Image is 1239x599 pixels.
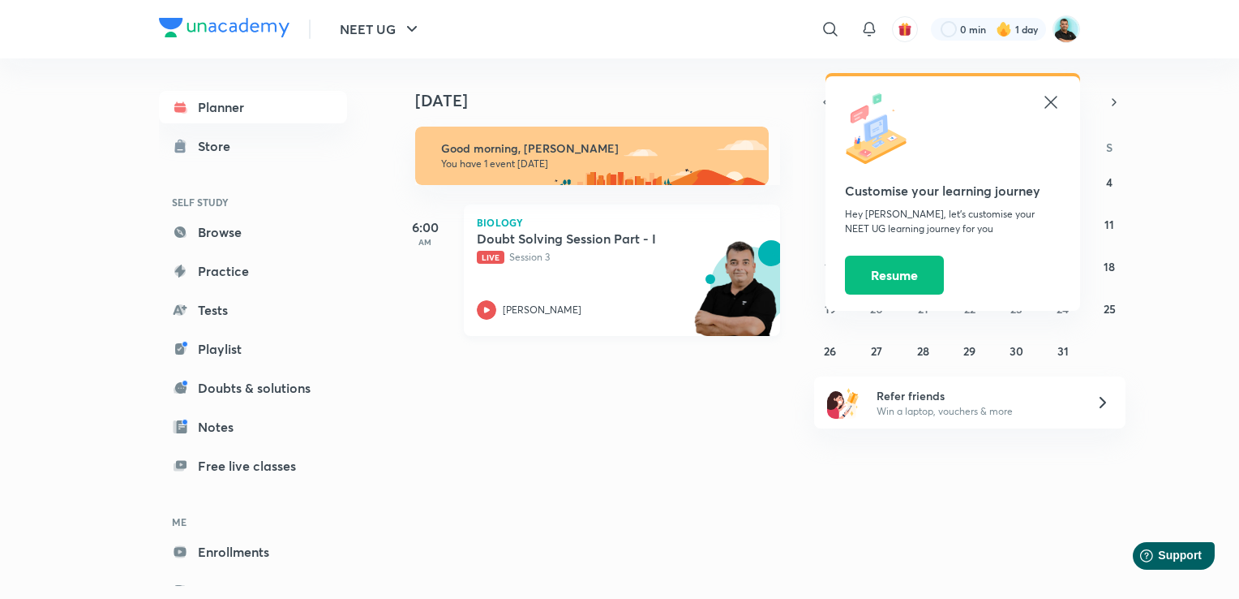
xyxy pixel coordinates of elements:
abbr: October 22, 2025 [964,301,975,317]
p: Session 3 [477,250,731,265]
abbr: October 30, 2025 [1010,343,1023,359]
abbr: October 25, 2025 [1104,301,1116,317]
abbr: October 11, 2025 [1104,217,1114,232]
h6: Good morning, [PERSON_NAME] [441,141,754,156]
div: Store [198,136,240,156]
button: avatar [892,16,918,42]
h5: Customise your learning journey [845,181,1061,200]
abbr: October 20, 2025 [870,301,883,317]
button: October 12, 2025 [817,253,843,279]
abbr: October 4, 2025 [1106,175,1113,190]
img: unacademy [691,240,780,352]
h4: [DATE] [415,91,796,110]
img: referral [827,386,860,419]
p: Biology [477,218,767,227]
img: icon [845,93,918,166]
button: October 18, 2025 [1096,253,1122,279]
button: October 29, 2025 [957,338,983,364]
button: October 25, 2025 [1096,295,1122,321]
p: AM [392,237,457,247]
a: Planner [159,91,347,123]
a: Playlist [159,333,347,365]
button: NEET UG [330,13,431,45]
a: Practice [159,255,347,287]
abbr: October 18, 2025 [1104,259,1115,274]
abbr: October 19, 2025 [825,301,836,317]
h6: SELF STUDY [159,188,347,216]
abbr: October 23, 2025 [1010,301,1022,317]
button: October 27, 2025 [864,338,890,364]
a: Tests [159,294,347,326]
img: Abhishek Agnihotri [1053,15,1080,43]
h6: ME [159,508,347,536]
button: October 19, 2025 [817,295,843,321]
abbr: Saturday [1106,140,1113,155]
button: October 5, 2025 [817,211,843,237]
abbr: October 21, 2025 [918,301,928,317]
button: October 26, 2025 [817,338,843,364]
img: avatar [898,22,912,37]
abbr: October 27, 2025 [871,343,882,359]
h6: Refer friends [877,387,1076,404]
a: Doubts & solutions [159,372,347,404]
img: Company Logo [159,18,289,37]
abbr: October 29, 2025 [963,343,975,359]
button: Resume [845,256,944,295]
p: [PERSON_NAME] [503,303,581,317]
abbr: October 28, 2025 [917,343,929,359]
a: Company Logo [159,18,289,41]
abbr: October 24, 2025 [1057,301,1069,317]
p: You have 1 event [DATE] [441,157,754,170]
p: Win a laptop, vouchers & more [877,404,1076,419]
button: October 28, 2025 [911,338,937,364]
img: streak [996,21,1012,37]
h5: 6:00 [392,218,457,237]
button: October 11, 2025 [1096,211,1122,237]
h5: Doubt Solving Session Part - I [477,231,679,247]
button: October 30, 2025 [1003,338,1029,364]
a: Browse [159,216,347,248]
a: Free live classes [159,450,347,482]
button: October 31, 2025 [1050,338,1076,364]
p: Hey [PERSON_NAME], let’s customise your NEET UG learning journey for you [845,207,1061,236]
iframe: Help widget launcher [1095,536,1221,581]
abbr: October 31, 2025 [1057,343,1069,359]
button: October 4, 2025 [1096,169,1122,195]
a: Enrollments [159,536,347,568]
span: Live [477,251,504,264]
abbr: October 26, 2025 [824,343,836,359]
img: morning [415,127,769,185]
a: Notes [159,411,347,443]
a: Store [159,130,347,162]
